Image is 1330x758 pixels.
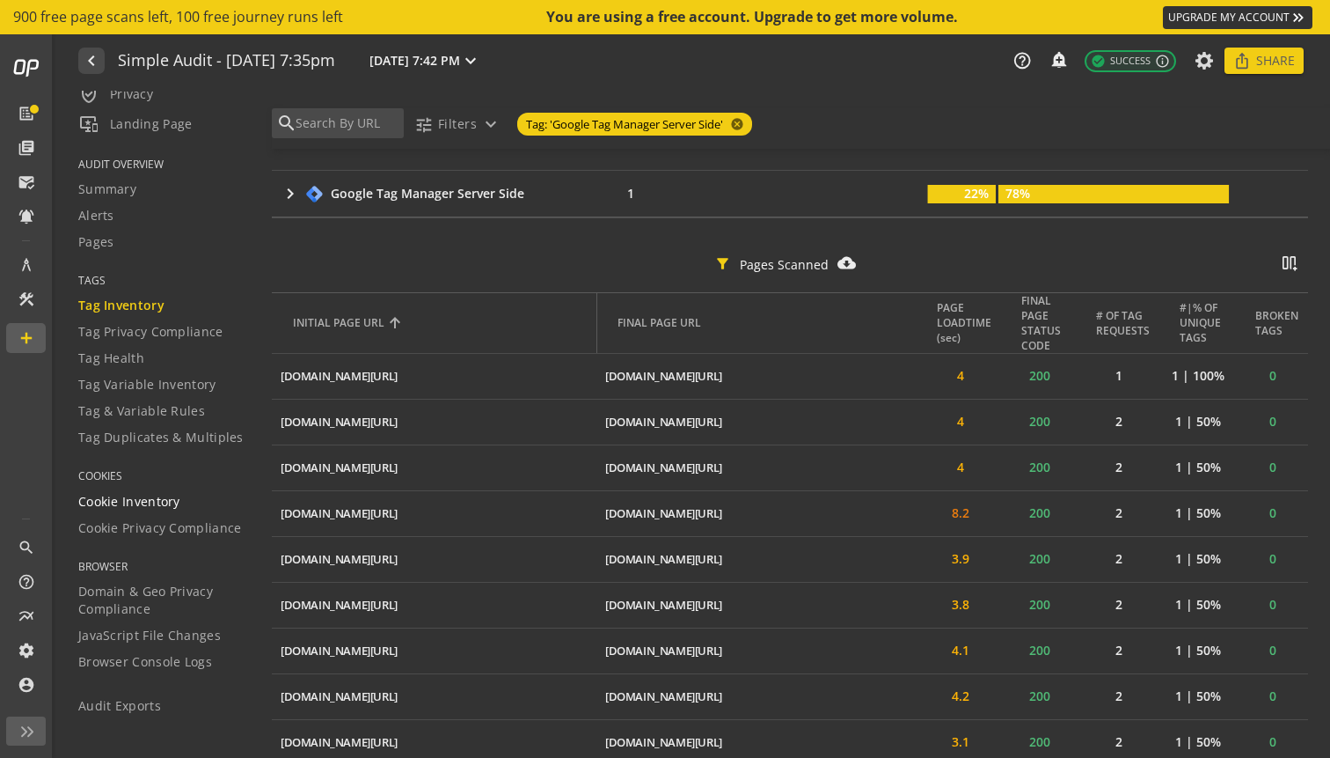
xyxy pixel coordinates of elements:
div: [DOMAIN_NAME][URL] [605,368,722,385]
div: [DOMAIN_NAME][URL] [281,734,398,751]
td: 1 | 50% [1158,445,1238,490]
td: 4 [921,399,1000,445]
span: Cookie Inventory [78,493,180,511]
button: Share [1224,48,1304,74]
div: # OF TAG REQUESTS [1100,308,1150,338]
span: Landing Page [78,114,193,135]
div: [DOMAIN_NAME][URL] [281,460,398,476]
div: You are using a free account. Upgrade to get more volume. [546,7,960,27]
mat-icon: expand_more [480,114,501,135]
span: Domain & Geo Privacy Compliance [78,583,250,618]
button: Filters [407,108,508,140]
td: 1 | 50% [1158,536,1238,582]
td: 0 [1238,582,1308,628]
mat-icon: verified_user [78,84,99,105]
mat-icon: info_outline [1155,54,1170,69]
td: 2 [1079,399,1158,445]
div: BROKEN TAGS [1255,308,1298,338]
mat-icon: list_alt [18,105,35,122]
span: BROWSER [78,559,250,574]
mat-icon: keyboard_double_arrow_right [1290,9,1307,26]
mat-icon: settings [18,642,35,659]
span: Tag & Variable Rules [78,402,205,420]
div: [DOMAIN_NAME][URL] [281,505,398,522]
td: 4 [921,445,1000,490]
div: BROKEN TAGS [1259,308,1299,338]
mat-icon: filter_alt [714,255,731,272]
span: Tag Privacy Compliance [78,323,223,341]
span: Filters [438,108,477,140]
div: [DOMAIN_NAME][URL] [281,597,398,614]
div: FINAL PAGE URL [617,315,912,330]
div: [DOMAIN_NAME][URL] [605,597,722,614]
span: [DATE] 7:42 PM [369,52,460,70]
div: [DOMAIN_NAME][URL] [281,688,398,705]
span: Audit Exports [78,697,161,715]
mat-icon: keyboard_arrow_right [280,183,301,204]
div: FINAL PAGE URL [617,315,701,330]
span: Success [1091,54,1151,69]
mat-icon: add_alert [1049,50,1067,68]
div: Google Tag Manager Server Side [331,185,524,202]
td: 1 | 50% [1158,628,1238,673]
td: 0 [1238,490,1308,536]
td: 1 | 50% [1158,399,1238,445]
span: Share [1256,45,1295,77]
div: [DOMAIN_NAME][URL] [605,688,722,705]
td: 3.9 [921,536,1000,582]
p: Pages Scanned [740,256,829,274]
td: 2 [1079,490,1158,536]
a: UPGRADE MY ACCOUNT [1163,6,1312,29]
td: 200 [1000,445,1079,490]
span: TAGS [78,273,250,288]
mat-icon: important_devices [78,114,99,135]
mat-icon: cloud_download_filled [837,254,857,272]
span: Tag Health [78,350,144,367]
div: [DOMAIN_NAME][URL] [281,551,398,568]
div: #|% OF UNIQUE TAGS [1180,300,1229,345]
mat-icon: help_outline [18,573,35,591]
img: 1055.svg [305,185,324,203]
span: Cookie Privacy Compliance [78,519,242,537]
span: AUDIT OVERVIEW [78,157,250,172]
td: 1 [1079,353,1158,399]
td: 8.2 [921,490,1000,536]
mat-icon: expand_more [460,50,481,71]
td: 4.1 [921,628,1000,673]
mat-icon: ios_share [1233,52,1251,70]
td: 0 [1238,628,1308,673]
span: 900 free page scans left, 100 free journey runs left [13,7,343,27]
td: 3.8 [921,582,1000,628]
div: PAGE LOADTIME (sec) [942,300,991,345]
td: 2 [1079,628,1158,673]
span: Summary [78,180,136,198]
td: 0 [1238,536,1308,582]
td: 200 [1000,628,1079,673]
span: Tag Duplicates & Multiples [78,429,244,446]
td: 4 [921,353,1000,399]
mat-icon: search [18,539,35,556]
mat-icon: tune [414,115,433,134]
td: 0 [1238,673,1308,719]
div: PAGE LOADTIME (sec) [937,300,991,345]
mat-icon: navigate_before [81,50,99,71]
div: [DOMAIN_NAME][URL] [605,643,722,659]
div: [DOMAIN_NAME][URL] [281,368,398,385]
span: Privacy [78,84,153,105]
div: [DOMAIN_NAME][URL] [281,643,398,659]
td: 1 | 50% [1158,490,1238,536]
span: COOKIES [78,468,250,483]
div: [DOMAIN_NAME][URL] [605,460,722,476]
h1: Simple Audit - 29 September 2025 | 7:35pm [118,52,335,70]
div: FINAL PAGE STATUS CODE [1021,293,1062,353]
td: 2 [1079,673,1158,719]
mat-icon: check_circle [1091,54,1106,69]
mat-icon: add [18,329,35,347]
td: 200 [1000,399,1079,445]
div: [DOMAIN_NAME][URL] [605,551,722,568]
mat-icon: notifications_active [18,208,35,225]
mat-icon: library_books [18,139,35,157]
span: Tag Variable Inventory [78,376,216,394]
mat-chip-listbox: Currently applied filters [514,109,756,139]
div: INITIAL PAGE URL [293,315,384,330]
